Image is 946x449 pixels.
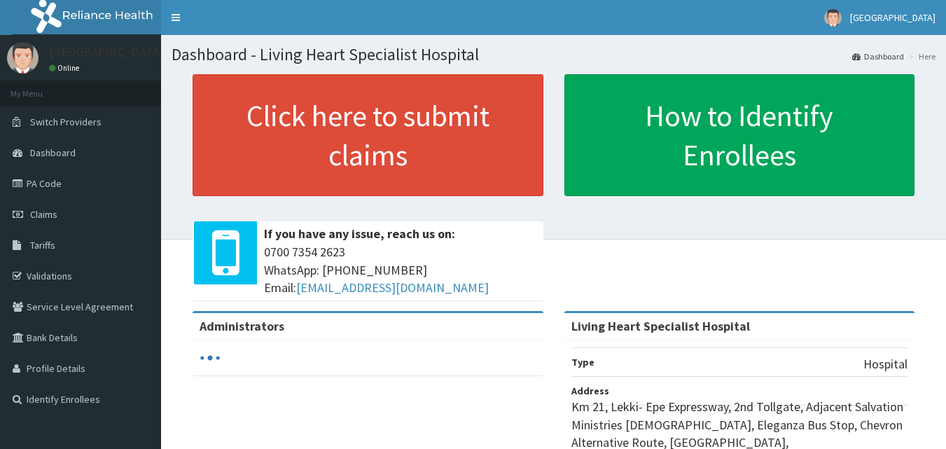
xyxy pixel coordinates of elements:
[30,239,55,251] span: Tariffs
[905,50,935,62] li: Here
[571,385,609,397] b: Address
[7,42,39,74] img: User Image
[200,347,221,368] svg: audio-loading
[30,116,102,128] span: Switch Providers
[296,279,489,296] a: [EMAIL_ADDRESS][DOMAIN_NAME]
[264,243,536,297] span: 0700 7354 2623 WhatsApp: [PHONE_NUMBER] Email:
[30,208,57,221] span: Claims
[824,9,842,27] img: User Image
[571,356,594,368] b: Type
[30,146,76,159] span: Dashboard
[264,226,455,242] b: If you have any issue, reach us on:
[172,46,935,64] h1: Dashboard - Living Heart Specialist Hospital
[49,63,83,73] a: Online
[850,11,935,24] span: [GEOGRAPHIC_DATA]
[571,318,750,334] strong: Living Heart Specialist Hospital
[852,50,904,62] a: Dashboard
[863,355,907,373] p: Hospital
[193,74,543,196] a: Click here to submit claims
[564,74,915,196] a: How to Identify Enrollees
[49,46,165,58] p: [GEOGRAPHIC_DATA]
[200,318,284,334] b: Administrators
